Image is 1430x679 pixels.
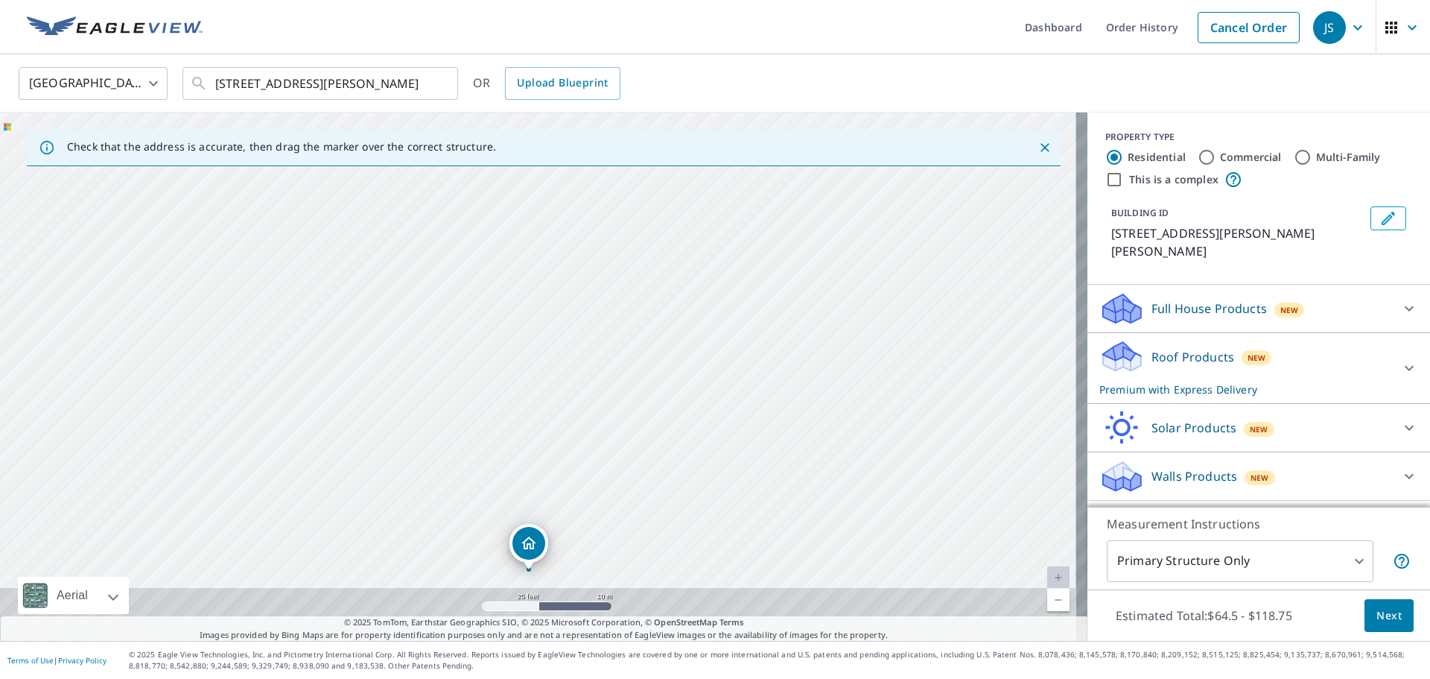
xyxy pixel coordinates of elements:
[1104,599,1304,632] p: Estimated Total: $64.5 - $118.75
[7,655,54,666] a: Terms of Use
[1280,304,1299,316] span: New
[654,616,716,628] a: OpenStreetMap
[215,63,428,104] input: Search by address or latitude-longitude
[1251,472,1269,484] span: New
[1151,419,1236,437] p: Solar Products
[473,67,620,100] div: OR
[1370,206,1406,230] button: Edit building 1
[1198,12,1300,43] a: Cancel Order
[1099,410,1418,446] div: Solar ProductsNew
[1111,206,1169,219] p: BUILDING ID
[509,524,548,570] div: Dropped pin, building 1, Residential property, 1000 S Ambrose Ln Sault Sainte Marie, MI 49783
[1035,138,1055,157] button: Close
[1393,552,1411,570] span: Your report will include only the primary structure on the property. For example, a detached gara...
[1151,300,1267,318] p: Full House Products
[7,656,107,665] p: |
[1099,291,1418,326] div: Full House ProductsNew
[1220,150,1282,165] label: Commercial
[1364,599,1414,633] button: Next
[1099,458,1418,494] div: Walls ProductsNew
[1250,423,1268,435] span: New
[52,577,92,614] div: Aerial
[67,140,496,154] p: Check that the address is accurate, then drag the marker over the correct structure.
[344,616,744,629] span: © 2025 TomTom, Earthstar Geographics SIO, © 2025 Microsoft Corporation, ©
[517,74,608,92] span: Upload Blueprint
[1129,172,1218,187] label: This is a complex
[1128,150,1186,165] label: Residential
[1047,589,1070,611] a: Current Level 20, Zoom Out
[27,16,203,39] img: EV Logo
[19,63,168,104] div: [GEOGRAPHIC_DATA]
[1248,352,1266,364] span: New
[1047,566,1070,589] a: Current Level 20, Zoom In Disabled
[1107,540,1373,582] div: Primary Structure Only
[505,67,620,100] a: Upload Blueprint
[1107,515,1411,533] p: Measurement Instructions
[1313,11,1346,44] div: JS
[1099,382,1391,397] p: Premium with Express Delivery
[129,649,1423,672] p: © 2025 Eagle View Technologies, Inc. and Pictometry International Corp. All Rights Reserved. Repo...
[1111,224,1364,260] p: [STREET_ADDRESS][PERSON_NAME][PERSON_NAME]
[1151,348,1234,366] p: Roof Products
[58,655,107,666] a: Privacy Policy
[1151,467,1237,485] p: Walls Products
[1105,130,1412,144] div: PROPERTY TYPE
[18,577,129,614] div: Aerial
[1376,607,1402,625] span: Next
[719,616,744,628] a: Terms
[1099,339,1418,397] div: Roof ProductsNewPremium with Express Delivery
[1316,150,1381,165] label: Multi-Family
